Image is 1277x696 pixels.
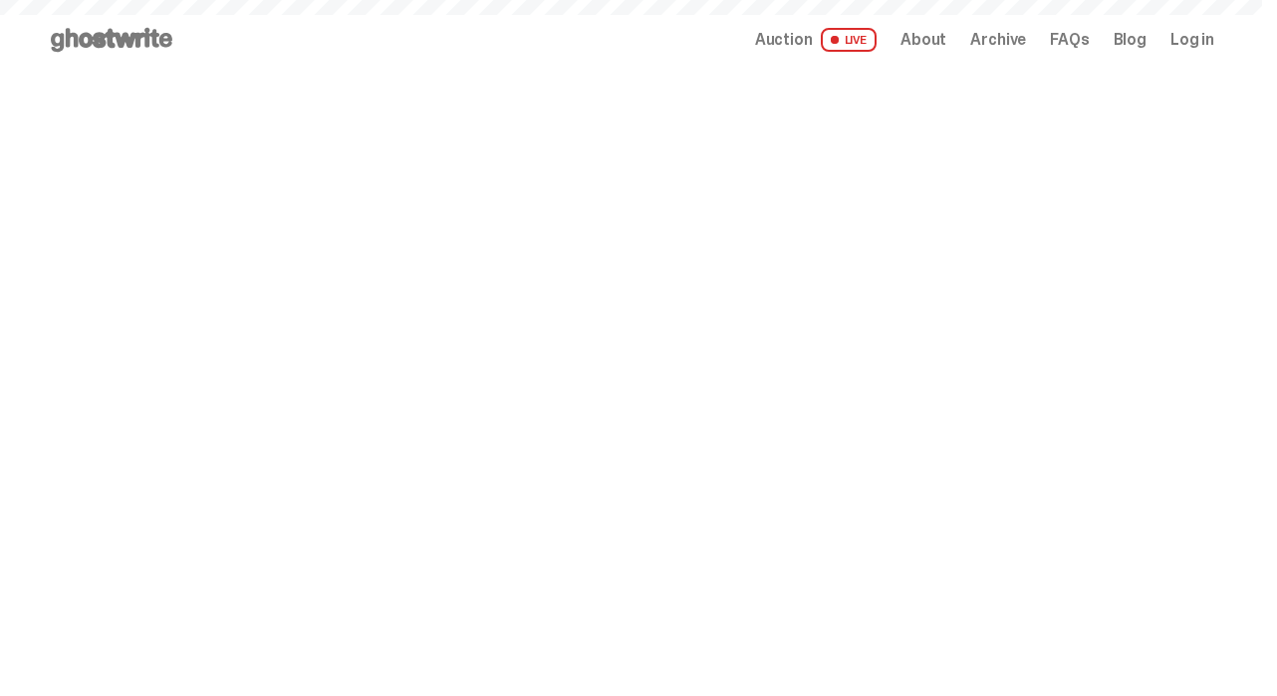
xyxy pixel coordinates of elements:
[821,28,878,52] span: LIVE
[1114,32,1147,48] a: Blog
[755,28,877,52] a: Auction LIVE
[1170,32,1214,48] a: Log in
[755,32,813,48] span: Auction
[900,32,946,48] a: About
[1050,32,1089,48] a: FAQs
[970,32,1026,48] a: Archive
